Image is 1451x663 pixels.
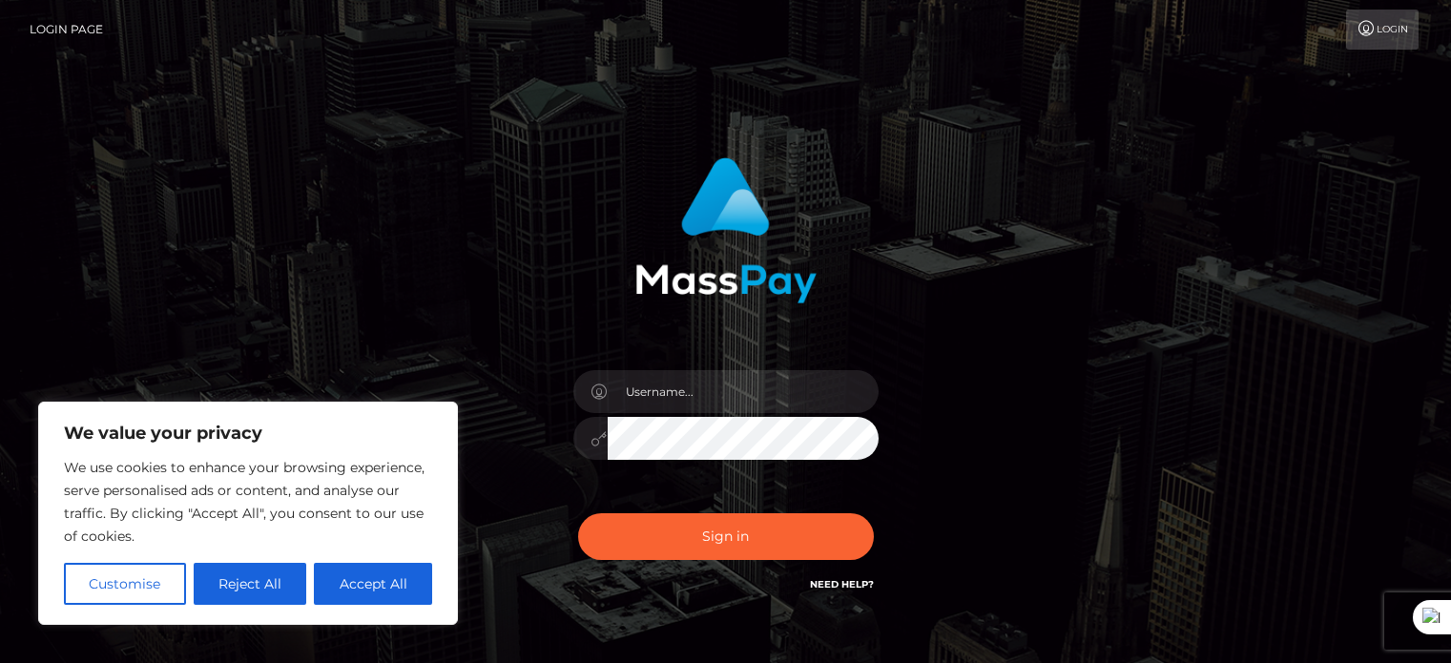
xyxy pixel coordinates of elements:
button: Reject All [194,563,307,605]
button: Sign in [578,513,874,560]
button: Customise [64,563,186,605]
p: We value your privacy [64,422,432,445]
a: Login [1346,10,1419,50]
img: MassPay Login [635,157,817,303]
div: We value your privacy [38,402,458,625]
button: Accept All [314,563,432,605]
a: Login Page [30,10,103,50]
a: Need Help? [810,578,874,590]
p: We use cookies to enhance your browsing experience, serve personalised ads or content, and analys... [64,456,432,548]
input: Username... [608,370,879,413]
